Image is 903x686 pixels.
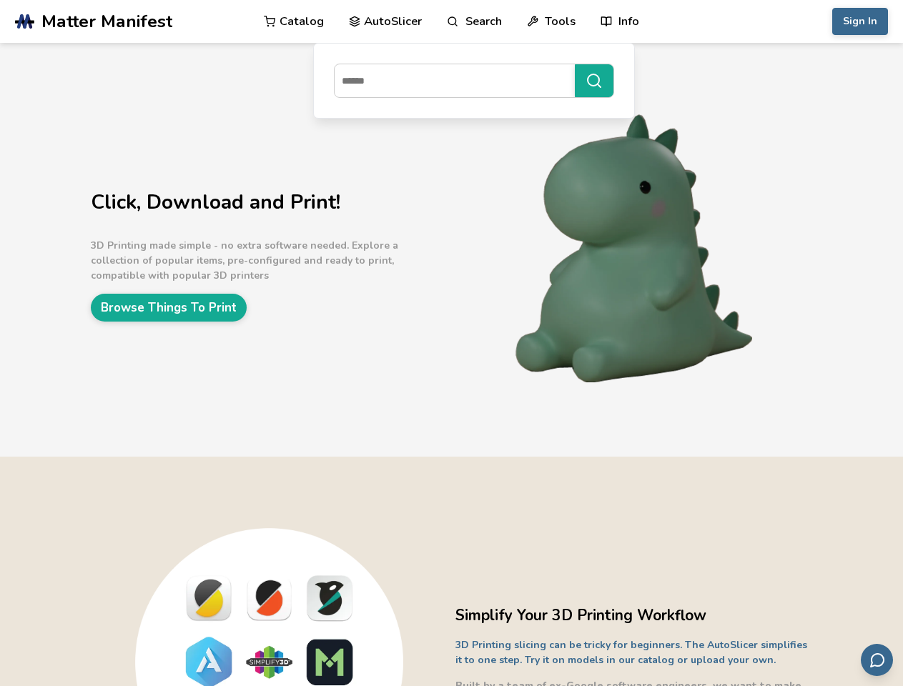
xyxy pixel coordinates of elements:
span: Matter Manifest [41,11,172,31]
button: Sign In [832,8,888,35]
a: Browse Things To Print [91,294,247,322]
p: 3D Printing slicing can be tricky for beginners. The AutoSlicer simplifies it to one step. Try it... [455,637,813,667]
h2: Simplify Your 3D Printing Workflow [455,605,813,627]
p: 3D Printing made simple - no extra software needed. Explore a collection of popular items, pre-co... [91,238,448,283]
h1: Click, Download and Print! [91,192,448,214]
button: Send feedback via email [861,644,893,676]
